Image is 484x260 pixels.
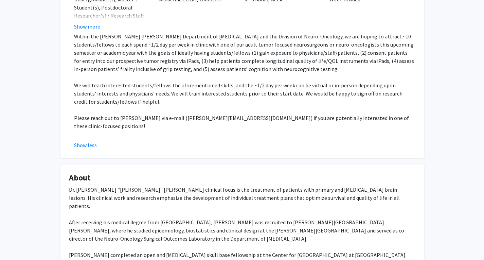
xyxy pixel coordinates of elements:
[74,141,97,149] button: Show less
[74,114,415,130] p: Please reach out to [PERSON_NAME] via e-mail ([PERSON_NAME][EMAIL_ADDRESS][DOMAIN_NAME]) if you a...
[74,22,100,31] button: Show more
[5,229,29,255] iframe: Chat
[74,32,415,73] p: Within the [PERSON_NAME] [PERSON_NAME] Department of [MEDICAL_DATA] and the Division of Neuro-Onc...
[69,173,415,183] h4: About
[74,81,415,106] p: We will teach interested students/fellows the aforementioned skills, and the ~1/2 day per week ca...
